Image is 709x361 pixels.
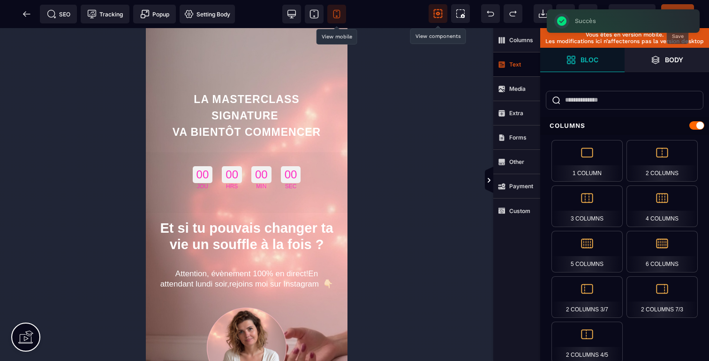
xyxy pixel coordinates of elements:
div: 4 Columns [626,185,698,227]
span: Open Blocks [540,48,625,72]
span: SEO [47,9,70,19]
div: MIN [106,155,126,162]
strong: Custom [509,207,530,214]
strong: Other [509,158,524,165]
div: Columns [540,117,709,134]
div: 2 Columns 3/7 [551,276,623,318]
div: 00 [135,138,155,155]
div: SEC [135,155,155,162]
div: 2 Columns 7/3 [626,276,698,318]
div: 3 Columns [551,185,623,227]
div: 6 Columns [626,231,698,273]
img: 34c15ee7ae26b657e95fd2971dd838f4_Copie_de_Systeme.io_Social_Media_Icons_(250_x_250_px)-2.png [61,280,141,359]
strong: Media [509,85,526,92]
div: HRS [76,155,96,162]
span: Preview [609,4,656,23]
span: Popup [140,9,169,19]
div: 00 [76,138,96,155]
strong: Forms [509,134,527,141]
b: Et si tu pouvais changer ta vie un souffle à la fois ? [14,192,187,224]
span: Open Layer Manager [625,48,709,72]
span: Setting Body [184,9,230,19]
strong: Text [509,61,521,68]
p: Les modifications ici n’affecterons pas la version desktop [545,38,704,44]
h1: LA MASTERCLASS SIGNATURE VA BIENTÔT COMMENCER [14,59,188,117]
strong: Body [665,56,683,63]
div: 5 Columns [551,231,623,273]
strong: Payment [509,183,533,190]
strong: Bloc [581,56,598,63]
div: 2 Columns [626,140,698,182]
p: Vous êtes en version mobile. [545,31,704,38]
strong: Extra [509,110,523,117]
div: 00 [106,138,126,155]
span: Attention, évènement 100% en direct! [30,241,163,250]
span: rejoins moi sur Instagram 👇🏻 [83,251,187,260]
span: Screenshot [451,4,470,23]
span: Tracking [87,9,123,19]
div: 1 Column [551,140,623,182]
div: JOU [47,155,67,162]
strong: Columns [509,37,533,44]
div: 00 [47,138,67,155]
span: View components [429,4,447,23]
